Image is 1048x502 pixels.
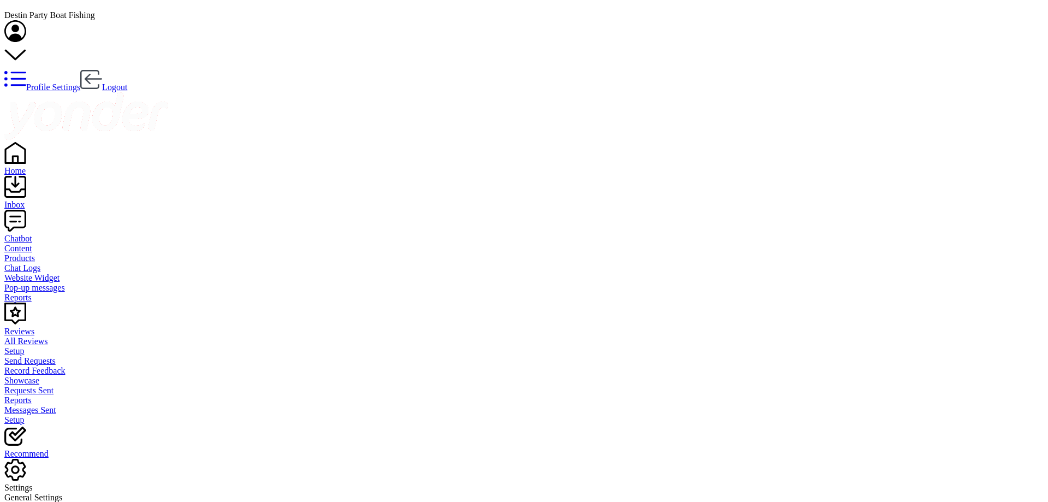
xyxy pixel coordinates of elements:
[4,224,1044,244] a: Chatbot
[4,327,1044,336] div: Reviews
[4,439,1044,459] a: Recommend
[4,156,1044,176] a: Home
[4,200,1044,210] div: Inbox
[4,493,62,502] span: General Settings
[80,82,127,92] a: Logout
[4,244,1044,253] a: Content
[4,82,80,92] a: Profile Settings
[4,263,1044,273] a: Chat Logs
[4,190,1044,210] a: Inbox
[4,346,1044,356] a: Setup
[4,449,1044,459] div: Recommend
[4,166,1044,176] div: Home
[4,415,1044,425] a: Setup
[4,92,168,140] img: yonder-white-logo.png
[4,386,1044,395] a: Requests Sent
[4,376,1044,386] a: Showcase
[4,483,1044,493] div: Settings
[4,253,1044,263] a: Products
[4,395,1044,405] a: Reports
[4,234,1044,244] div: Chatbot
[4,405,1044,415] a: Messages Sent
[4,273,1044,283] a: Website Widget
[4,336,1044,346] a: All Reviews
[4,356,1044,366] a: Send Requests
[4,283,1044,293] a: Pop-up messages
[4,366,1044,376] a: Record Feedback
[4,10,1044,20] div: Destin Party Boat Fishing
[4,317,1044,336] a: Reviews
[4,293,1044,303] a: Reports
